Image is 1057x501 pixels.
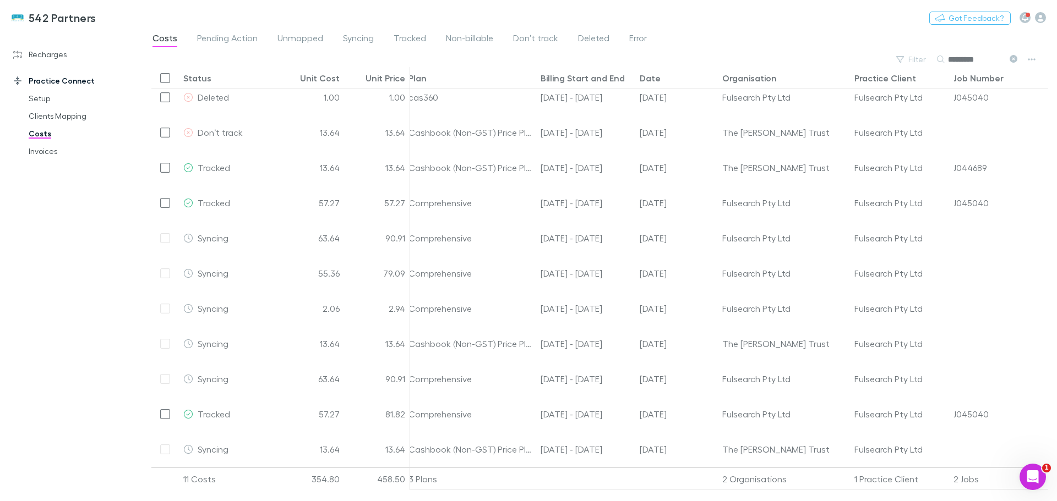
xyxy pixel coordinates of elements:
[198,268,228,278] span: Syncing
[854,432,923,466] div: Fulsearch Pty Ltd
[536,221,635,256] div: 02 Jul - 01 Aug 25
[404,432,536,467] div: Cashbook (Non-GST) Price Plan
[446,32,493,47] span: Non-billable
[183,73,211,84] div: Status
[344,468,410,490] div: 458.50
[278,432,344,467] div: 13.64
[404,361,536,397] div: Comprehensive
[854,80,923,114] div: Fulsearch Pty Ltd
[854,73,916,84] div: Practice Client
[198,162,230,173] span: Tracked
[635,326,718,361] div: 27 Aug 2025
[635,397,718,432] div: 02 Jun 2025
[278,397,344,432] div: 57.27
[344,150,410,185] div: 13.64
[854,256,923,290] div: Fulsearch Pty Ltd
[536,150,635,185] div: 27 Apr - 26 May 25
[854,291,923,326] div: Fulsearch Pty Ltd
[722,326,846,361] div: The [PERSON_NAME] Trust
[854,185,923,220] div: Fulsearch Pty Ltd
[635,256,718,291] div: 02 Jul 2025
[11,11,24,24] img: 542 Partners's Logo
[635,115,718,150] div: 27 Jun 2025
[404,115,536,150] div: Cashbook (Non-GST) Price Plan
[640,73,661,84] div: Date
[344,185,410,221] div: 57.27
[1020,464,1046,490] iframe: Intercom live chat
[722,185,846,220] div: Fulsearch Pty Ltd
[854,150,923,185] div: Fulsearch Pty Ltd
[198,233,228,243] span: Syncing
[278,256,344,291] div: 55.36
[536,185,635,221] div: 02 Apr - 01 May 25
[513,32,558,47] span: Don’t track
[344,115,410,150] div: 13.64
[629,32,647,47] span: Error
[954,397,989,431] div: J045040
[344,432,410,467] div: 13.64
[536,326,635,361] div: 27 Jul - 26 Aug 25
[2,46,149,63] a: Recharges
[198,444,228,454] span: Syncing
[536,291,635,326] div: 01 Jul - 01 Jul 25
[344,326,410,361] div: 13.64
[343,32,374,47] span: Syncing
[404,256,536,291] div: Comprehensive
[578,32,609,47] span: Deleted
[954,80,989,114] div: J045040
[954,73,1004,84] div: Job Number
[277,32,323,47] span: Unmapped
[278,115,344,150] div: 13.64
[722,432,846,466] div: The [PERSON_NAME] Trust
[278,150,344,185] div: 13.64
[536,256,635,291] div: 02 Jun - 30 Jun 25
[541,73,625,84] div: Billing Start and End
[722,150,846,185] div: The [PERSON_NAME] Trust
[2,72,149,90] a: Practice Connect
[854,397,923,431] div: Fulsearch Pty Ltd
[536,361,635,397] div: 02 Aug - 01 Sep 25
[278,361,344,397] div: 63.64
[954,185,989,220] div: J045040
[854,326,923,361] div: Fulsearch Pty Ltd
[344,221,410,256] div: 90.91
[722,115,846,150] div: The [PERSON_NAME] Trust
[198,92,229,102] span: Deleted
[278,185,344,221] div: 57.27
[635,185,718,221] div: 02 May 2025
[198,338,228,349] span: Syncing
[197,32,258,47] span: Pending Action
[18,142,149,160] a: Invoices
[344,291,410,326] div: 2.94
[722,291,846,326] div: Fulsearch Pty Ltd
[536,80,635,115] div: 01 Jan - 30 Jun 25
[536,115,635,150] div: 27 May - 26 Jun 25
[278,221,344,256] div: 63.64
[718,468,850,490] div: 2 Organisations
[404,291,536,326] div: Comprehensive
[722,397,846,431] div: Fulsearch Pty Ltd
[278,80,344,115] div: 1.00
[722,361,846,396] div: Fulsearch Pty Ltd
[278,291,344,326] div: 2.06
[722,221,846,255] div: Fulsearch Pty Ltd
[404,397,536,432] div: Comprehensive
[198,409,230,419] span: Tracked
[635,432,718,467] div: 27 Jul 2025
[29,11,96,24] h3: 542 Partners
[4,4,103,31] a: 542 Partners
[854,115,923,150] div: Fulsearch Pty Ltd
[198,303,228,313] span: Syncing
[536,397,635,432] div: 02 May - 01 Jun 25
[198,127,243,137] span: Don’t track
[404,80,536,115] div: cas360
[198,373,228,384] span: Syncing
[949,468,1048,490] div: 2 Jobs
[404,185,536,221] div: Comprehensive
[344,361,410,397] div: 90.91
[1042,464,1051,472] span: 1
[152,32,177,47] span: Costs
[198,197,230,208] span: Tracked
[278,468,344,490] div: 354.80
[278,326,344,361] div: 13.64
